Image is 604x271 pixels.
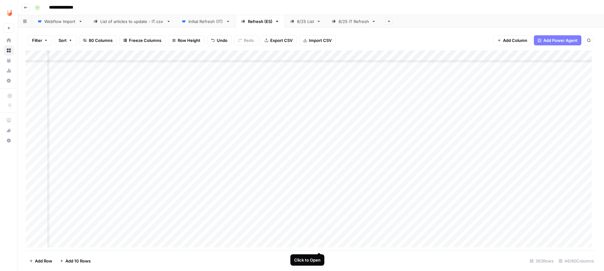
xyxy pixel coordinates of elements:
a: Initial Refresh (IT) [176,15,236,28]
span: Import CSV [309,37,332,43]
button: Add 10 Rows [56,256,94,266]
div: What's new? [4,126,14,135]
button: Export CSV [260,35,297,45]
span: Sort [59,37,67,43]
button: Add Column [493,35,531,45]
a: Home [4,35,14,45]
button: Workspace: Unobravo [4,5,14,21]
button: Help + Support [4,135,14,146]
span: Filter [32,37,42,43]
span: 80 Columns [89,37,113,43]
span: Add Row [35,258,52,264]
div: Initial Refresh (IT) [188,18,223,25]
a: Settings [4,76,14,86]
button: Row Height [168,35,204,45]
span: Row Height [178,37,200,43]
a: 8/25 List [285,15,326,28]
a: Browse [4,45,14,55]
div: 8/25 List [297,18,314,25]
span: Add 10 Rows [65,258,91,264]
button: Undo [207,35,232,45]
div: 8/25 IT Refresh [338,18,369,25]
button: Add Row [25,256,56,266]
div: List of articles to update - IT.csv [100,18,164,25]
button: Add Power Agent [534,35,581,45]
a: 8/25 IT Refresh [326,15,381,28]
button: What's new? [4,125,14,135]
button: Import CSV [299,35,336,45]
button: Sort [54,35,76,45]
a: Refresh (ES) [236,15,285,28]
img: Unobravo Logo [4,7,15,19]
button: Redo [234,35,258,45]
a: AirOps Academy [4,115,14,125]
button: Filter [28,35,52,45]
a: Usage [4,66,14,76]
div: 363 Rows [527,256,556,266]
button: Freeze Columns [119,35,165,45]
span: Add Power Agent [543,37,578,43]
button: 80 Columns [79,35,117,45]
span: Redo [244,37,254,43]
span: Undo [217,37,227,43]
div: 46/80 Columns [556,256,596,266]
a: List of articles to update - IT.csv [88,15,176,28]
span: Freeze Columns [129,37,161,43]
div: Refresh (ES) [248,18,272,25]
span: Add Column [503,37,527,43]
span: Export CSV [270,37,293,43]
div: Webflow Import [44,18,76,25]
a: Webflow Import [32,15,88,28]
a: Your Data [4,55,14,66]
